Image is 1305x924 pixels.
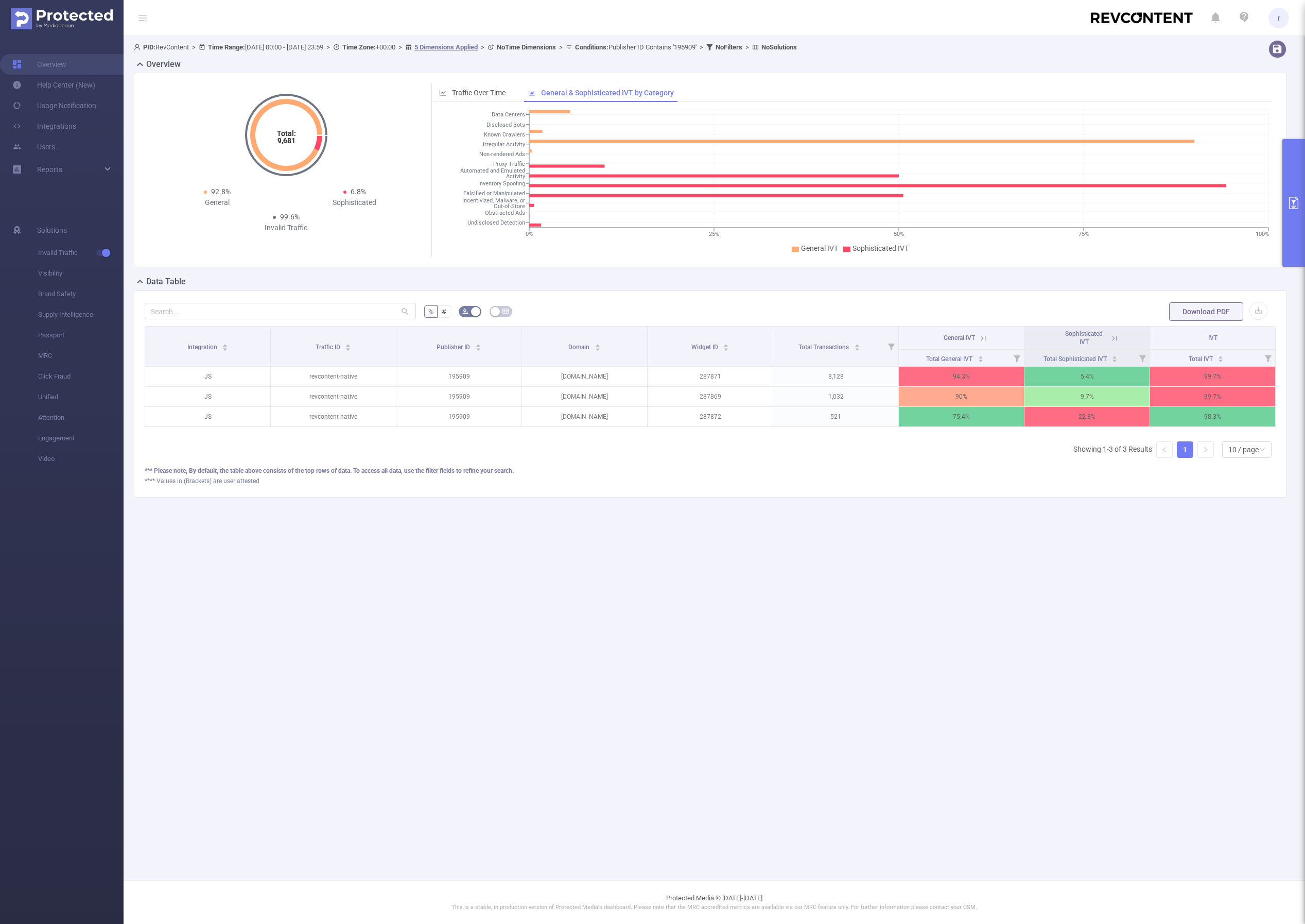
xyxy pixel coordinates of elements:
[145,303,416,319] input: Search...
[143,43,155,51] b: PID:
[1203,447,1209,453] i: icon: right
[276,129,295,138] tspan: Total:
[189,43,199,51] span: >
[483,141,526,148] tspan: Irregular Activity
[575,43,608,51] b: Conditions :
[222,343,228,349] div: Sort
[723,343,729,349] div: Sort
[648,387,773,406] p: 287869
[145,367,270,386] p: JS
[345,343,351,346] i: icon: caret-up
[134,44,143,50] i: icon: user
[899,367,1024,386] p: 94.3%
[761,43,797,51] b: No Solutions
[271,407,396,426] p: revcontent-native
[1208,334,1217,341] span: IVT
[493,161,525,167] tspan: Proxy Traffic
[187,344,219,351] span: Integration
[145,466,1276,475] div: *** Please note, By default, the table above consists of the top rows of data. To access all data...
[12,54,66,75] a: Overview
[1259,447,1265,454] i: icon: down
[691,344,720,351] span: Widget ID
[124,880,1305,924] footer: Protected Media © [DATE]-[DATE]
[1073,441,1152,458] li: Showing 1-3 of 3 Results
[208,43,245,51] b: Time Range:
[1065,330,1103,346] span: Sophisticated IVT
[742,43,752,51] span: >
[38,407,124,428] span: Attention
[854,347,860,350] i: icon: caret-down
[1177,441,1193,458] li: 1
[899,407,1024,426] p: 75.4%
[38,428,124,449] span: Engagement
[522,407,647,426] p: [DOMAIN_NAME]
[1043,355,1108,363] span: Total Sophisticated IVT
[38,449,124,469] span: Video
[894,231,904,237] tspan: 50%
[484,131,525,138] tspan: Known Crawlers
[277,136,295,145] tspan: 9,681
[463,190,525,197] tspan: Falsified or Manipulated
[854,343,860,349] div: Sort
[497,43,556,51] b: No Time Dimensions
[38,304,124,325] span: Supply Intelligence
[485,210,525,217] tspan: Obstructed Ads
[1161,447,1168,453] i: icon: left
[1150,387,1275,406] p: 99.7%
[428,307,433,316] span: %
[568,344,591,351] span: Domain
[595,343,600,346] i: icon: caret-up
[486,122,525,128] tspan: Disclosed Bots
[773,387,898,406] p: 1,032
[38,387,124,407] span: Unified
[1217,354,1224,361] div: Sort
[146,58,181,71] h2: Overview
[506,174,526,180] tspan: Activity
[145,476,1276,486] div: **** Values in (Brackets) are user attested
[978,358,983,361] i: icon: caret-down
[467,220,525,227] tspan: Undisclosed Detection
[12,116,76,136] a: Integrations
[271,387,396,406] p: revcontent-native
[492,112,525,118] tspan: Data Centers
[145,387,270,406] p: JS
[1278,8,1280,28] span: r
[323,43,333,51] span: >
[899,387,1024,406] p: 90%
[494,203,525,210] tspan: Out-of-Store
[1135,350,1150,366] i: Filter menu
[286,197,424,208] div: Sophisticated
[342,43,376,51] b: Time Zone:
[648,367,773,386] p: 287871
[723,347,729,350] i: icon: caret-down
[1112,358,1118,361] i: icon: caret-down
[1189,355,1214,363] span: Total IVT
[316,344,342,351] span: Traffic ID
[1256,231,1269,237] tspan: 100%
[1150,367,1275,386] p: 99.7%
[134,43,797,51] span: RevContent [DATE] 00:00 - [DATE] 23:59 +00:00
[854,343,860,346] i: icon: caret-up
[396,387,521,406] p: 195909
[1261,350,1275,366] i: Filter menu
[37,159,62,180] a: Reports
[1024,387,1150,406] p: 9.7%
[1156,441,1173,458] li: Previous Page
[395,43,405,51] span: >
[978,354,984,361] div: Sort
[271,367,396,386] p: revcontent-native
[1169,302,1243,321] button: Download PDF
[38,263,124,284] span: Visibility
[12,95,96,116] a: Usage Notification
[145,407,270,426] p: JS
[1218,358,1224,361] i: icon: caret-down
[709,231,719,237] tspan: 25%
[502,308,509,314] i: icon: table
[556,43,566,51] span: >
[452,89,506,97] span: Traffic Over Time
[146,276,186,288] h2: Data Table
[475,343,481,349] div: Sort
[442,307,446,316] span: #
[462,308,468,314] i: icon: bg-colors
[978,354,983,357] i: icon: caret-up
